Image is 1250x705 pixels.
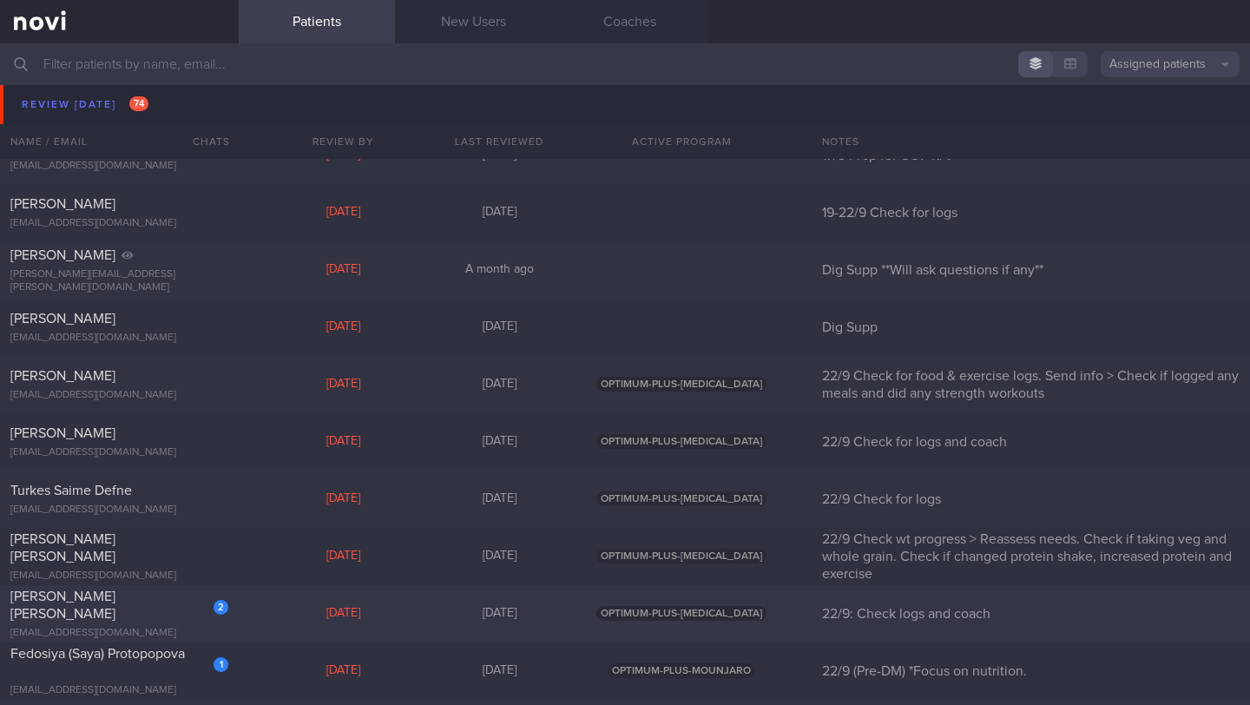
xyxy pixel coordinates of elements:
[421,606,577,622] div: [DATE]
[265,90,421,106] div: [DATE]
[10,590,115,621] span: [PERSON_NAME] [PERSON_NAME]
[10,389,228,402] div: [EMAIL_ADDRESS][DOMAIN_NAME]
[812,530,1250,583] div: 22/9 Check wt progress > Reassess needs. Check if taking veg and whole grain. Check if changed pr...
[265,320,421,335] div: [DATE]
[812,147,1250,164] div: 17/9 Prep for GOP R/V
[421,320,577,335] div: [DATE]
[812,433,1250,451] div: 22/9 Check for logs and coach
[265,148,421,163] div: [DATE]
[596,434,766,449] span: OPTIMUM-PLUS-[MEDICAL_DATA]
[214,600,228,615] div: 2
[265,262,421,278] div: [DATE]
[421,90,577,106] div: A month ago
[10,268,228,294] div: [PERSON_NAME][EMAIL_ADDRESS][PERSON_NAME][DOMAIN_NAME]
[421,262,577,278] div: A month ago
[10,140,183,154] span: Pebble Sia [PERSON_NAME]
[265,491,421,507] div: [DATE]
[265,434,421,450] div: [DATE]
[10,684,228,697] div: [EMAIL_ADDRESS][DOMAIN_NAME]
[265,663,421,679] div: [DATE]
[10,248,115,262] span: [PERSON_NAME]
[421,434,577,450] div: [DATE]
[596,377,766,392] span: OPTIMUM-PLUS-[MEDICAL_DATA]
[421,663,577,679] div: [DATE]
[10,627,228,640] div: [EMAIL_ADDRESS][DOMAIN_NAME]
[608,663,755,678] span: OPTIMUM-PLUS-MOUNJARO
[10,446,228,459] div: [EMAIL_ADDRESS][DOMAIN_NAME]
[812,662,1250,680] div: 22/9 (Pre-DM) *Focus on nutrition.
[10,312,115,326] span: [PERSON_NAME]
[596,549,766,563] span: OPTIMUM-PLUS-[MEDICAL_DATA]
[10,484,132,497] span: Turkes Saime Defne
[596,491,766,506] span: OPTIMUM-PLUS-[MEDICAL_DATA]
[596,606,766,621] span: OPTIMUM-PLUS-[MEDICAL_DATA]
[812,319,1250,336] div: Dig Supp
[265,377,421,392] div: [DATE]
[265,205,421,221] div: [DATE]
[10,369,115,383] span: [PERSON_NAME]
[812,491,1250,508] div: 22/9 Check for logs
[421,549,577,564] div: [DATE]
[265,549,421,564] div: [DATE]
[10,332,228,345] div: [EMAIL_ADDRESS][DOMAIN_NAME]
[421,377,577,392] div: [DATE]
[812,367,1250,402] div: 22/9 Check for food & exercise logs. Send info > Check if logged any meals and did any strength w...
[10,197,115,211] span: [PERSON_NAME]
[1101,51,1240,77] button: Assigned patients
[812,204,1250,221] div: 19-22/9 Check for logs
[812,89,1250,107] div: Dig Supp
[421,148,577,163] div: [DATE]
[10,160,228,173] div: [EMAIL_ADDRESS][DOMAIN_NAME]
[10,647,185,661] span: Fedosiya (Saya) Protopopova
[812,605,1250,623] div: 22/9: Check logs and coach
[10,504,228,517] div: [EMAIL_ADDRESS][DOMAIN_NAME]
[10,426,115,440] span: [PERSON_NAME]
[812,261,1250,279] div: Dig Supp **Will ask questions if any**
[10,532,115,563] span: [PERSON_NAME] [PERSON_NAME]
[10,217,228,230] div: [EMAIL_ADDRESS][DOMAIN_NAME]
[421,491,577,507] div: [DATE]
[214,657,228,672] div: 1
[265,606,421,622] div: [DATE]
[10,570,228,583] div: [EMAIL_ADDRESS][DOMAIN_NAME]
[10,102,228,115] div: [EMAIL_ADDRESS][DOMAIN_NAME]
[10,82,115,96] span: [PERSON_NAME]
[421,205,577,221] div: [DATE]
